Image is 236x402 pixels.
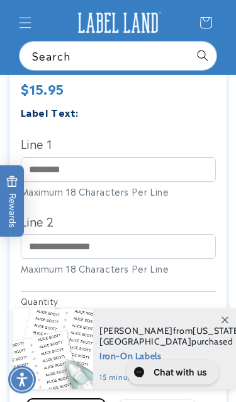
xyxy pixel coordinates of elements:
[11,9,39,37] summary: Menu
[21,28,211,76] strong: Avoid dashes and special characters because they don’t print clearly on labels.
[189,42,216,69] button: Search
[8,366,36,394] div: Accessibility Menu
[69,4,168,41] a: Label Land
[21,80,65,98] span: $15.95
[21,134,216,154] label: Line 1
[6,175,18,228] span: Rewards
[120,355,223,389] iframe: Gorgias live chat messenger
[99,325,173,336] span: [PERSON_NAME]
[21,186,216,199] div: Maximum 18 Characters Per Line
[21,263,216,276] div: Maximum 18 Characters Per Line
[73,9,163,37] img: Label Land
[21,211,216,232] label: Line 2
[21,295,60,308] legend: Quantity
[99,336,191,347] span: [GEOGRAPHIC_DATA]
[21,105,79,120] label: Label Text:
